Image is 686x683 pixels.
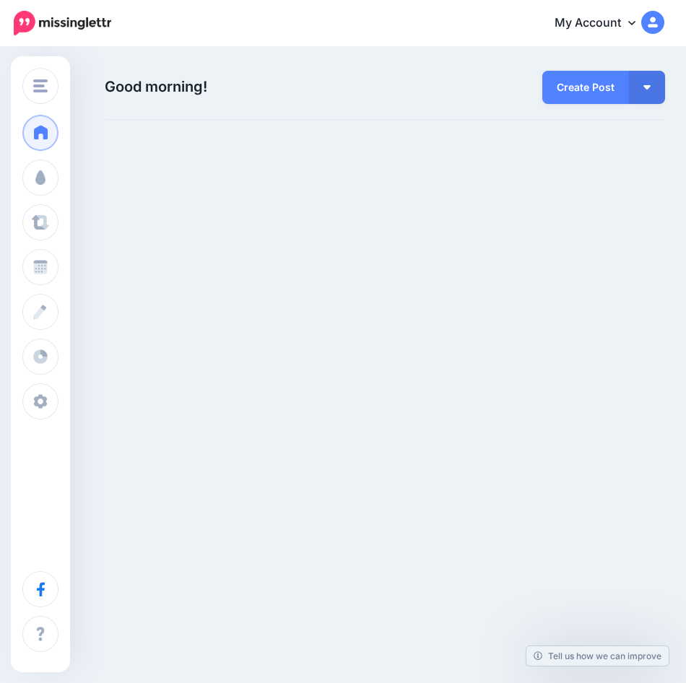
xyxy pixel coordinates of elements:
[14,11,111,35] img: Missinglettr
[643,85,651,90] img: arrow-down-white.png
[33,79,48,92] img: menu.png
[105,78,207,95] span: Good morning!
[540,6,664,41] a: My Account
[526,646,669,666] a: Tell us how we can improve
[542,71,629,104] a: Create Post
